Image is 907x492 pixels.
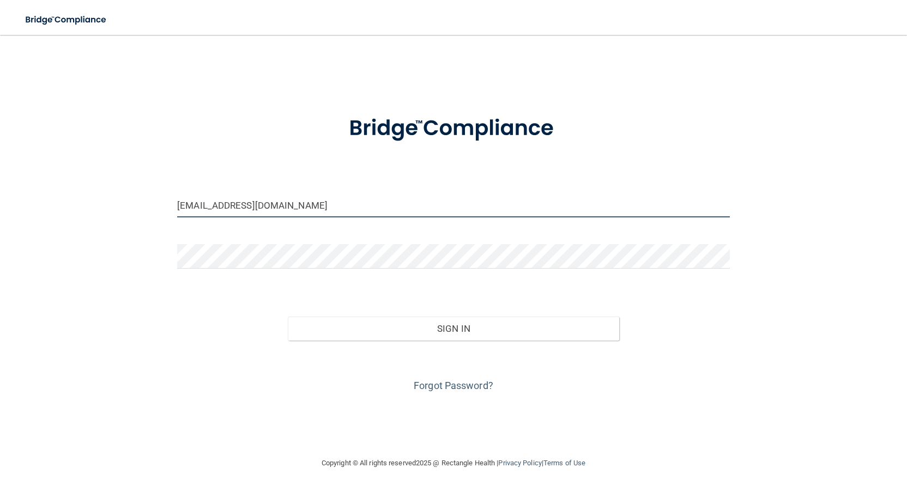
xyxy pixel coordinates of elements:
[255,446,652,481] div: Copyright © All rights reserved 2025 @ Rectangle Health | |
[177,193,730,217] input: Email
[326,100,581,157] img: bridge_compliance_login_screen.278c3ca4.svg
[16,9,117,31] img: bridge_compliance_login_screen.278c3ca4.svg
[498,459,541,467] a: Privacy Policy
[414,380,493,391] a: Forgot Password?
[543,459,585,467] a: Terms of Use
[288,317,619,341] button: Sign In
